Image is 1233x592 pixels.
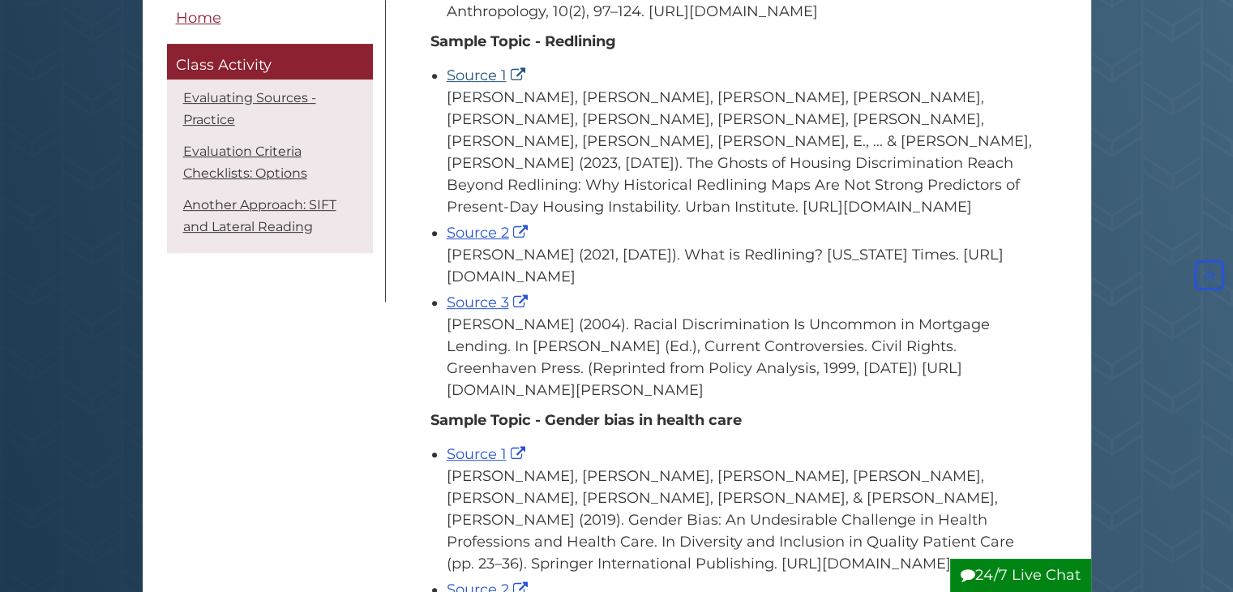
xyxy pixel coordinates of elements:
a: Source 2 [447,224,532,242]
a: Evaluation Criteria Checklists: Options [183,144,307,181]
a: Class Activity [167,45,373,80]
a: Another Approach: SIFT and Lateral Reading [183,197,336,234]
a: Source 1 [447,445,529,463]
button: 24/7 Live Chat [950,559,1091,592]
div: [PERSON_NAME] (2021, [DATE]). What is Redlining? [US_STATE] Times. [URL][DOMAIN_NAME] [447,244,1034,288]
a: Back to Top [1190,267,1229,285]
div: [PERSON_NAME], [PERSON_NAME], [PERSON_NAME], [PERSON_NAME], [PERSON_NAME], [PERSON_NAME], [PERSON... [447,465,1034,575]
a: Evaluating Sources - Practice [183,90,316,127]
div: [PERSON_NAME] (2004). Racial Discrimination Is Uncommon in Mortgage Lending. In [PERSON_NAME] (Ed... [447,314,1034,401]
span: Home [176,9,221,27]
a: Source 3 [447,294,532,311]
span: Class Activity [176,57,272,75]
strong: Sample Topic - Redlining [430,32,616,50]
b: Sample Topic - Gender bias in health care [430,411,742,429]
a: Source 1 [447,66,529,84]
div: [PERSON_NAME], [PERSON_NAME], [PERSON_NAME], [PERSON_NAME], [PERSON_NAME], [PERSON_NAME], [PERSON... [447,87,1034,218]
